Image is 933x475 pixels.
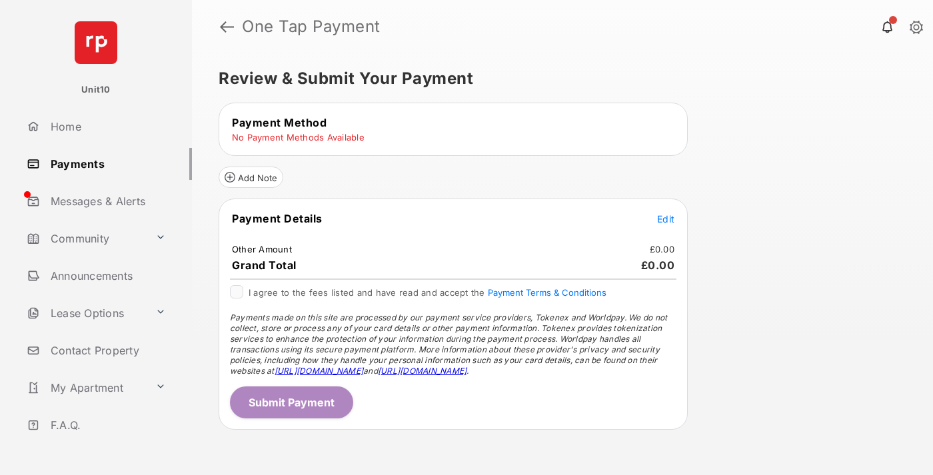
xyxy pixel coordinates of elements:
[231,243,293,255] td: Other Amount
[232,258,297,272] span: Grand Total
[21,260,192,292] a: Announcements
[641,258,675,272] span: £0.00
[649,243,675,255] td: £0.00
[242,19,381,35] strong: One Tap Payment
[21,372,150,404] a: My Apartment
[21,148,192,180] a: Payments
[275,366,363,376] a: [URL][DOMAIN_NAME]
[249,287,606,298] span: I agree to the fees listed and have read and accept the
[21,185,192,217] a: Messages & Alerts
[21,223,150,254] a: Community
[21,334,192,366] a: Contact Property
[232,212,323,225] span: Payment Details
[231,131,365,143] td: No Payment Methods Available
[230,312,667,376] span: Payments made on this site are processed by our payment service providers, Tokenex and Worldpay. ...
[21,409,192,441] a: F.A.Q.
[657,213,674,225] span: Edit
[81,83,111,97] p: Unit10
[75,21,117,64] img: svg+xml;base64,PHN2ZyB4bWxucz0iaHR0cDovL3d3dy53My5vcmcvMjAwMC9zdmciIHdpZHRoPSI2NCIgaGVpZ2h0PSI2NC...
[230,386,353,418] button: Submit Payment
[378,366,467,376] a: [URL][DOMAIN_NAME]
[219,167,283,188] button: Add Note
[21,297,150,329] a: Lease Options
[219,71,896,87] h5: Review & Submit Your Payment
[232,116,327,129] span: Payment Method
[21,111,192,143] a: Home
[657,212,674,225] button: Edit
[488,287,606,298] button: I agree to the fees listed and have read and accept the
